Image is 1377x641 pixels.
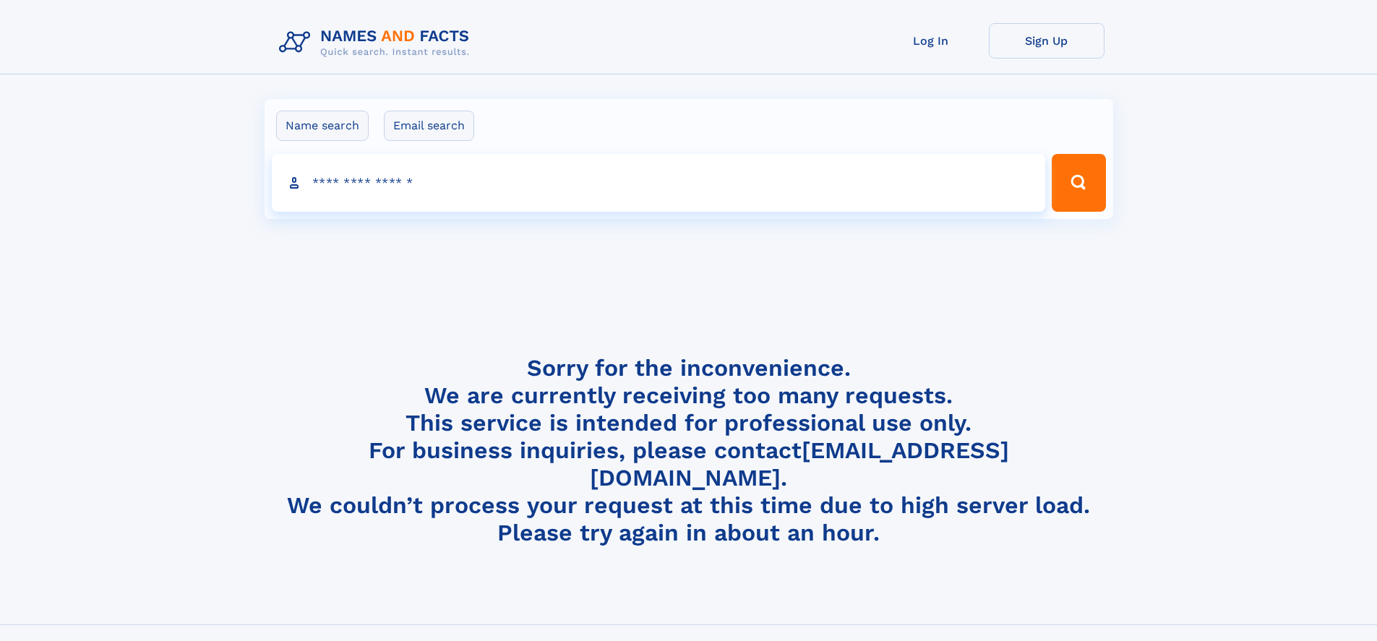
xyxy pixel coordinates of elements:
[273,354,1104,547] h4: Sorry for the inconvenience. We are currently receiving too many requests. This service is intend...
[384,111,474,141] label: Email search
[276,111,369,141] label: Name search
[873,23,989,59] a: Log In
[1052,154,1105,212] button: Search Button
[590,436,1009,491] a: [EMAIL_ADDRESS][DOMAIN_NAME]
[989,23,1104,59] a: Sign Up
[272,154,1046,212] input: search input
[273,23,481,62] img: Logo Names and Facts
